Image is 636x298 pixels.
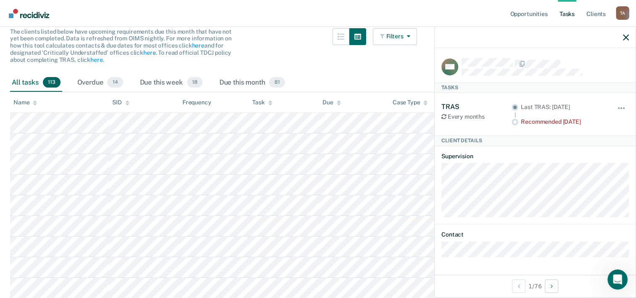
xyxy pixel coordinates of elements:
[269,77,285,88] span: 81
[607,269,628,290] iframe: Intercom live chat
[9,9,49,18] img: Recidiviz
[187,77,203,88] span: 18
[373,28,417,45] button: Filters
[521,104,605,111] div: Last TRAS: [DATE]
[322,99,341,106] div: Due
[76,74,125,92] div: Overdue
[441,103,512,111] div: TRAS
[112,99,129,106] div: SID
[107,77,123,88] span: 14
[441,153,629,160] dt: Supervision
[218,74,287,92] div: Due this month
[441,113,512,120] div: Every months
[435,136,636,146] div: Client Details
[441,231,629,238] dt: Contact
[192,42,204,49] a: here
[512,279,525,293] button: Previous Client
[435,82,636,93] div: Tasks
[545,279,558,293] button: Next Client
[616,6,629,20] div: T A
[393,99,428,106] div: Case Type
[252,99,272,106] div: Task
[10,74,62,92] div: All tasks
[13,99,37,106] div: Name
[616,6,629,20] button: Profile dropdown button
[138,74,204,92] div: Due this week
[182,99,211,106] div: Frequency
[435,275,636,297] div: 1 / 76
[90,56,103,63] a: here
[10,28,232,63] span: The clients listed below have upcoming requirements due this month that have not yet been complet...
[143,49,156,56] a: here
[521,118,605,125] div: Recommended [DATE]
[43,77,61,88] span: 113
